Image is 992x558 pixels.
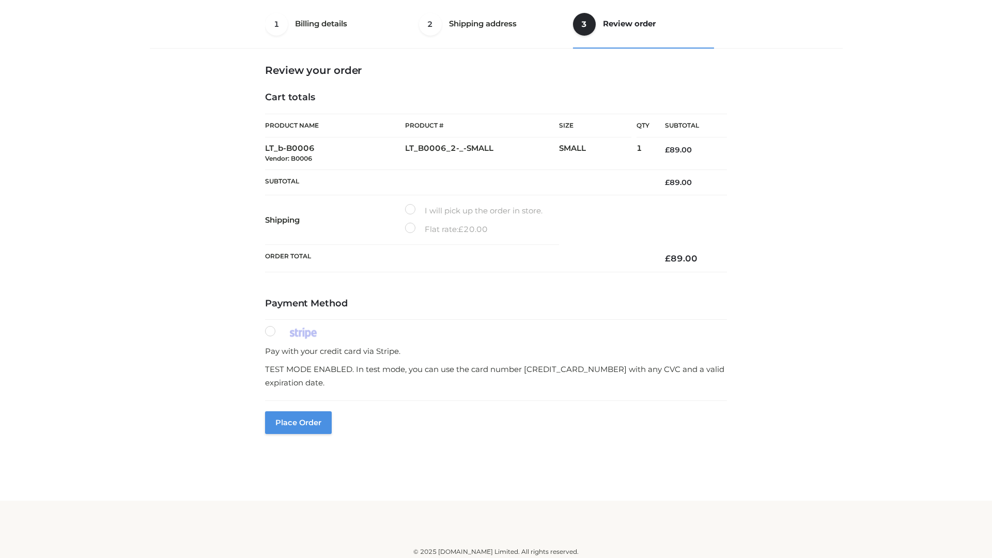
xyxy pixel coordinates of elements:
label: Flat rate: [405,223,488,236]
bdi: 89.00 [665,253,698,263]
h3: Review your order [265,64,727,76]
h4: Cart totals [265,92,727,103]
th: Subtotal [265,169,649,195]
th: Product Name [265,114,405,137]
th: Order Total [265,245,649,272]
th: Subtotal [649,114,727,137]
span: £ [665,253,671,263]
bdi: 20.00 [458,224,488,234]
span: £ [665,178,670,187]
bdi: 89.00 [665,145,692,154]
td: LT_B0006_2-_-SMALL [405,137,559,170]
th: Shipping [265,195,405,245]
td: 1 [637,137,649,170]
th: Size [559,114,631,137]
th: Product # [405,114,559,137]
td: SMALL [559,137,637,170]
span: £ [458,224,463,234]
bdi: 89.00 [665,178,692,187]
div: © 2025 [DOMAIN_NAME] Limited. All rights reserved. [153,547,839,557]
h4: Payment Method [265,298,727,309]
small: Vendor: B0006 [265,154,312,162]
span: £ [665,145,670,154]
th: Qty [637,114,649,137]
label: I will pick up the order in store. [405,204,542,218]
p: TEST MODE ENABLED. In test mode, you can use the card number [CREDIT_CARD_NUMBER] with any CVC an... [265,363,727,389]
p: Pay with your credit card via Stripe. [265,345,727,358]
button: Place order [265,411,332,434]
td: LT_b-B0006 [265,137,405,170]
